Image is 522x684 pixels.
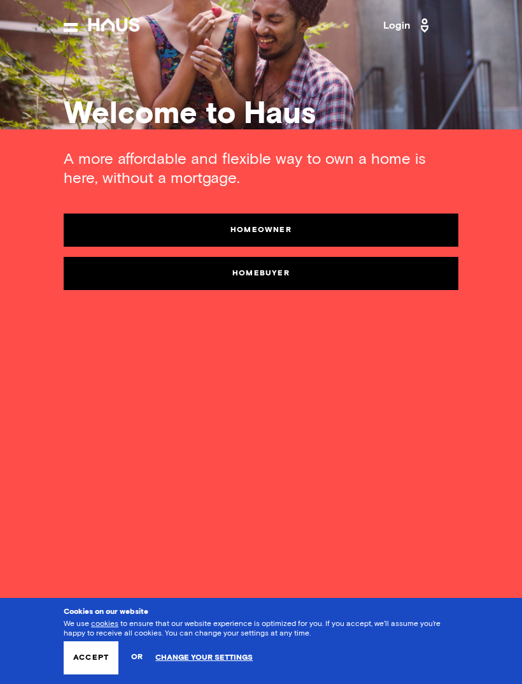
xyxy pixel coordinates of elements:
[91,620,118,628] a: cookies
[383,15,433,36] a: Login
[131,646,143,669] span: or
[64,257,458,290] a: Homebuyer
[64,620,441,637] span: We use to ensure that our website experience is optimized for you. If you accept, we’ll assume yo...
[64,150,458,188] div: A more affordable and flexible way to own a home is here, without a mortgage.
[64,608,458,616] h3: Cookies on our website
[64,641,118,674] button: Accept
[155,653,253,662] a: Change your settings
[64,99,458,129] div: Welcome to Haus
[64,214,458,247] a: Homeowner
